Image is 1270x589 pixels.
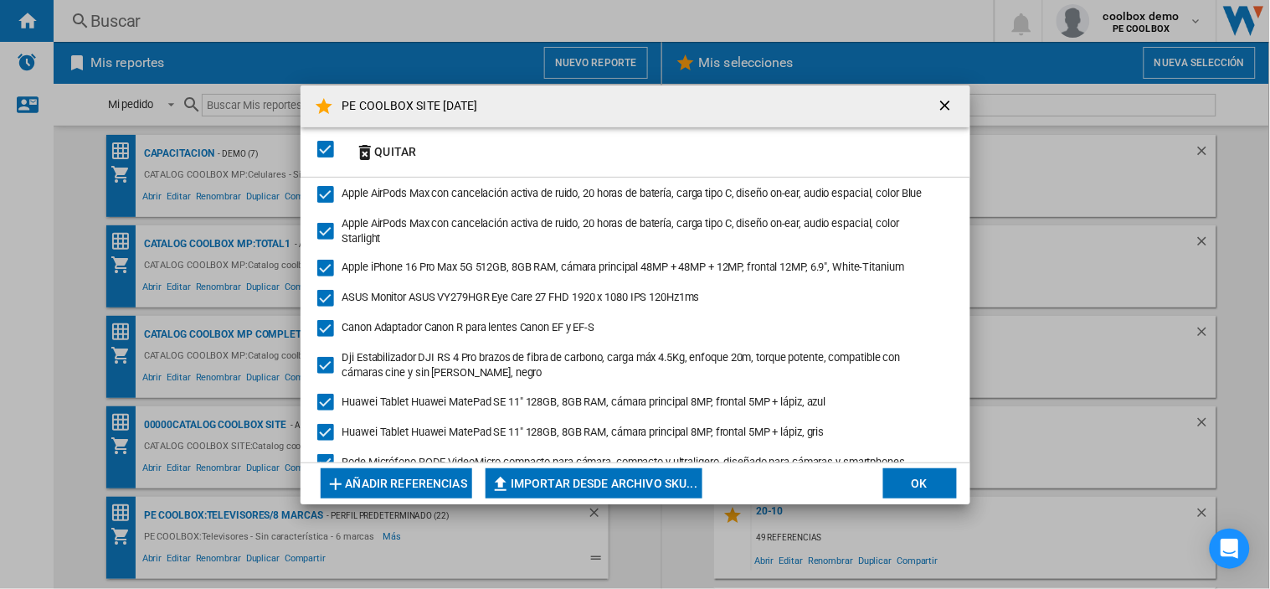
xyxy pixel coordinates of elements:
[342,351,901,379] span: Dji Estabilizador DJI RS 4 Pro brazos de fibra de carbono, carga máx 4.5Kg, enfoque 20m, torque p...
[342,456,906,468] span: Rode Micrófono RODE VideoMicro compacto para cámara, compacto y ultraligero, diseñado para cámara...
[937,97,957,117] ng-md-icon: getI18NText('BUTTONS.CLOSE_DIALOG')
[317,424,940,441] md-checkbox: Huawei Tablet Huawei MatePad SE 11" 128GB, 8GB RAM, cámara principal 8MP, frontal 5MP + lápiz, gris
[930,90,964,123] button: getI18NText('BUTTONS.CLOSE_DIALOG')
[317,216,940,246] md-checkbox: Apple AirPods Max con cancelación activa de ruido, 20 horas de batería, carga tipo C, diseño on-e...
[317,290,940,307] md-checkbox: ASUS Monitor ASUS VY279HGR Eye Care 27 FHD 1920 x 1080 IPS 120Hz1ms
[317,454,940,471] md-checkbox: Rode Micrófono RODE VideoMicro compacto para cámara, compacto y ultraligero, diseñado para cámara...
[342,321,595,333] span: Canon Adaptador Canon R para lentes Canon EF y EF-S
[342,426,825,438] span: Huawei Tablet Huawei MatePad SE 11" 128GB, 8GB RAM, cámara principal 8MP, frontal 5MP + lápiz, gris
[342,291,700,303] span: ASUS Monitor ASUS VY279HGR Eye Care 27 FHD 1920 x 1080 IPS 120Hz1ms
[321,468,473,499] button: Añadir referencias
[317,394,940,411] md-checkbox: Huawei Tablet Huawei MatePad SE 11" 128GB, 8GB RAM, cámara principal 8MP, frontal 5MP + lápiz, azul
[334,98,478,115] h4: PE COOLBOX SITE [DATE]
[1210,529,1250,569] div: Open Intercom Messenger
[342,261,905,273] span: Apple iPhone 16 Pro Max 5G 512GB, 8GB RAM, cámara principal 48MP + 48MP + 12MP, frontal 12MP, 6.9...
[317,136,342,163] md-checkbox: SELECTIONS.EDITION_POPUP.SELECT_DESELECT
[883,468,957,499] button: OK
[342,217,900,245] span: Apple AirPods Max con cancelación activa de ruido, 20 horas de batería, carga tipo C, diseño on-e...
[317,350,940,380] md-checkbox: Dji Estabilizador DJI RS 4 Pro brazos de fibra de carbono, carga máx 4.5Kg, enfoque 20m, torque p...
[486,468,702,499] button: Importar desde archivo SKU...
[317,260,940,276] md-checkbox: Apple iPhone 16 Pro Max 5G 512GB, 8GB RAM, cámara principal 48MP + 48MP + 12MP, frontal 12MP, 6.9...
[342,395,826,408] span: Huawei Tablet Huawei MatePad SE 11" 128GB, 8GB RAM, cámara principal 8MP, frontal 5MP + lápiz, azul
[342,187,923,199] span: Apple AirPods Max con cancelación activa de ruido, 20 horas de batería, carga tipo C, diseño on-e...
[349,132,423,172] button: Quitar
[317,186,940,203] md-checkbox: Apple AirPods Max con cancelación activa de ruido, 20 horas de batería, carga tipo C, diseño on-e...
[317,320,940,337] md-checkbox: Canon Adaptador Canon R para lentes Canon EF y EF-S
